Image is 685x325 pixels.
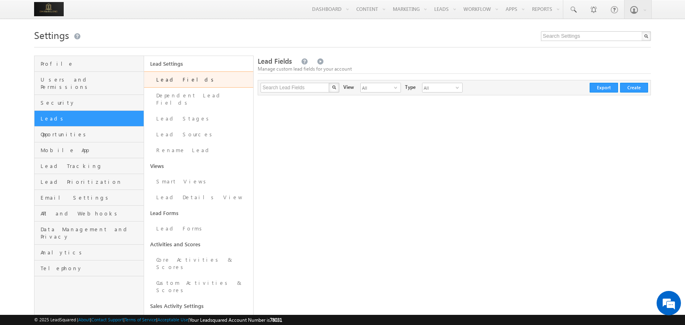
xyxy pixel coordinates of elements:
[456,85,462,90] span: select
[34,72,143,95] a: Users and Permissions
[190,317,282,323] span: Your Leadsquared Account Number is
[41,226,141,240] span: Data Management and Privacy
[34,245,143,260] a: Analytics
[125,317,156,322] a: Terms of Service
[144,275,253,298] a: Custom Activities & Scores
[144,88,253,111] a: Dependent Lead Fields
[91,317,123,322] a: Contact Support
[41,131,141,138] span: Opportunities
[34,158,143,174] a: Lead Tracking
[34,95,143,111] a: Security
[144,56,253,71] a: Lead Settings
[144,111,253,127] a: Lead Stages
[41,265,141,272] span: Telephony
[590,83,618,93] button: Export
[144,71,253,88] a: Lead Fields
[34,56,143,72] a: Profile
[258,65,651,73] div: Manage custom lead fields for your account
[41,178,141,185] span: Lead Prioritization
[144,127,253,142] a: Lead Sources
[34,222,143,245] a: Data Management and Privacy
[41,194,141,201] span: Email Settings
[405,83,416,91] div: Type
[422,83,456,92] span: All
[144,158,253,174] a: Views
[41,99,141,106] span: Security
[41,210,141,217] span: API and Webhooks
[332,85,336,89] img: Search
[41,249,141,256] span: Analytics
[34,174,143,190] a: Lead Prioritization
[41,60,141,67] span: Profile
[34,190,143,206] a: Email Settings
[41,115,141,122] span: Leads
[34,316,282,324] span: © 2025 LeadSquared | | | | |
[144,237,253,252] a: Activities and Scores
[541,31,651,41] input: Search Settings
[144,252,253,275] a: Core Activities & Scores
[41,162,141,170] span: Lead Tracking
[34,142,143,158] a: Mobile App
[34,2,64,16] img: Custom Logo
[394,85,401,90] span: select
[157,317,188,322] a: Acceptable Use
[34,206,143,222] a: API and Webhooks
[34,28,69,41] span: Settings
[41,76,141,90] span: Users and Permissions
[144,205,253,221] a: Lead Forms
[34,260,143,276] a: Telephony
[144,221,253,237] a: Lead Forms
[34,127,143,142] a: Opportunities
[270,317,282,323] span: 78031
[144,298,253,314] a: Sales Activity Settings
[361,83,394,92] span: All
[144,174,253,189] a: Smart Views
[144,142,253,158] a: Rename Lead
[41,146,141,154] span: Mobile App
[78,317,90,322] a: About
[34,111,143,127] a: Leads
[620,83,648,93] button: Create
[144,189,253,205] a: Lead Details View
[343,83,354,91] div: View
[258,56,292,66] span: Lead Fields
